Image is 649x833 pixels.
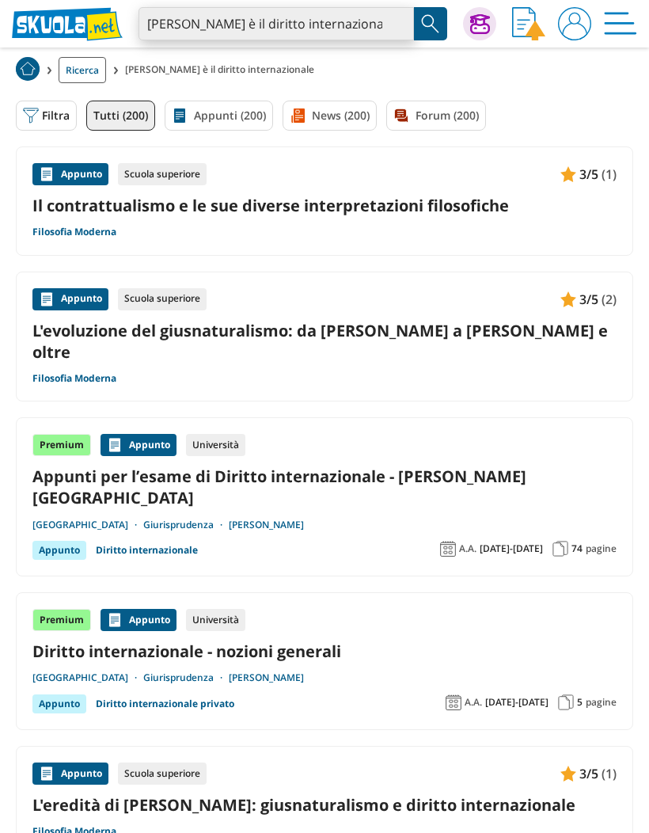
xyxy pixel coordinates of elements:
[186,434,245,456] div: Università
[32,609,91,631] div: Premium
[118,163,207,185] div: Scuola superiore
[229,671,304,684] a: [PERSON_NAME]
[386,101,486,131] a: Forum (200)
[283,101,377,131] a: News (200)
[16,101,77,131] button: Filtra
[602,763,617,784] span: (1)
[107,612,123,628] img: Appunti contenuto
[586,542,617,555] span: pagine
[32,794,617,816] a: L'eredità di [PERSON_NAME]: giusnaturalismo e diritto internazionale
[32,519,143,531] a: [GEOGRAPHIC_DATA]
[577,696,583,709] span: 5
[419,12,442,36] img: Cerca appunti, riassunti o versioni
[118,763,207,785] div: Scuola superiore
[23,108,39,124] img: Filtra filtri mobile
[39,291,55,307] img: Appunti contenuto
[32,195,617,216] a: Il contrattualismo e le sue diverse interpretazioni filosofiche
[560,166,576,182] img: Appunti contenuto
[39,166,55,182] img: Appunti contenuto
[586,696,617,709] span: pagine
[32,671,143,684] a: [GEOGRAPHIC_DATA]
[32,763,108,785] div: Appunto
[560,766,576,782] img: Appunti contenuto
[440,541,456,557] img: Anno accademico
[32,434,91,456] div: Premium
[446,694,461,710] img: Anno accademico
[480,542,543,555] span: [DATE]-[DATE]
[229,519,304,531] a: [PERSON_NAME]
[32,541,86,560] div: Appunto
[59,57,106,83] a: Ricerca
[165,101,273,131] a: Appunti (200)
[290,108,306,124] img: News filtro contenuto
[32,163,108,185] div: Appunto
[32,372,116,385] a: Filosofia Moderna
[579,164,598,184] span: 3/5
[465,696,482,709] span: A.A.
[16,57,40,81] img: Home
[32,320,617,363] a: L'evoluzione del giusnaturalismo: da [PERSON_NAME] a [PERSON_NAME] e oltre
[414,7,447,40] button: Search Button
[143,519,229,531] a: Giurisprudenza
[86,101,155,131] a: Tutti (200)
[96,541,198,560] a: Diritto internazionale
[143,671,229,684] a: Giurisprudenza
[512,7,545,40] img: Invia appunto
[32,288,108,310] div: Appunto
[602,164,617,184] span: (1)
[558,694,574,710] img: Pagine
[96,694,234,713] a: Diritto internazionale privato
[107,437,123,453] img: Appunti contenuto
[579,763,598,784] span: 3/5
[32,226,116,238] a: Filosofia Moderna
[604,7,637,40] img: Menù
[485,696,548,709] span: [DATE]-[DATE]
[186,609,245,631] div: Università
[32,466,617,508] a: Appunti per l’esame di Diritto internazionale - [PERSON_NAME][GEOGRAPHIC_DATA]
[172,108,188,124] img: Appunti filtro contenuto
[558,7,591,40] img: User avatar
[118,288,207,310] div: Scuola superiore
[101,609,176,631] div: Appunto
[139,7,414,40] input: Cerca appunti, riassunti o versioni
[571,542,583,555] span: 74
[125,57,321,83] span: [PERSON_NAME] è il diritto internazionale
[32,641,617,662] a: Diritto internazionale - nozioni generali
[32,694,86,713] div: Appunto
[602,289,617,310] span: (2)
[579,289,598,310] span: 3/5
[101,434,176,456] div: Appunto
[552,541,568,557] img: Pagine
[459,542,476,555] span: A.A.
[39,766,55,782] img: Appunti contenuto
[470,14,490,34] img: Chiedi Tutor AI
[560,291,576,307] img: Appunti contenuto
[16,57,40,83] a: Home
[393,108,409,124] img: Forum filtro contenuto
